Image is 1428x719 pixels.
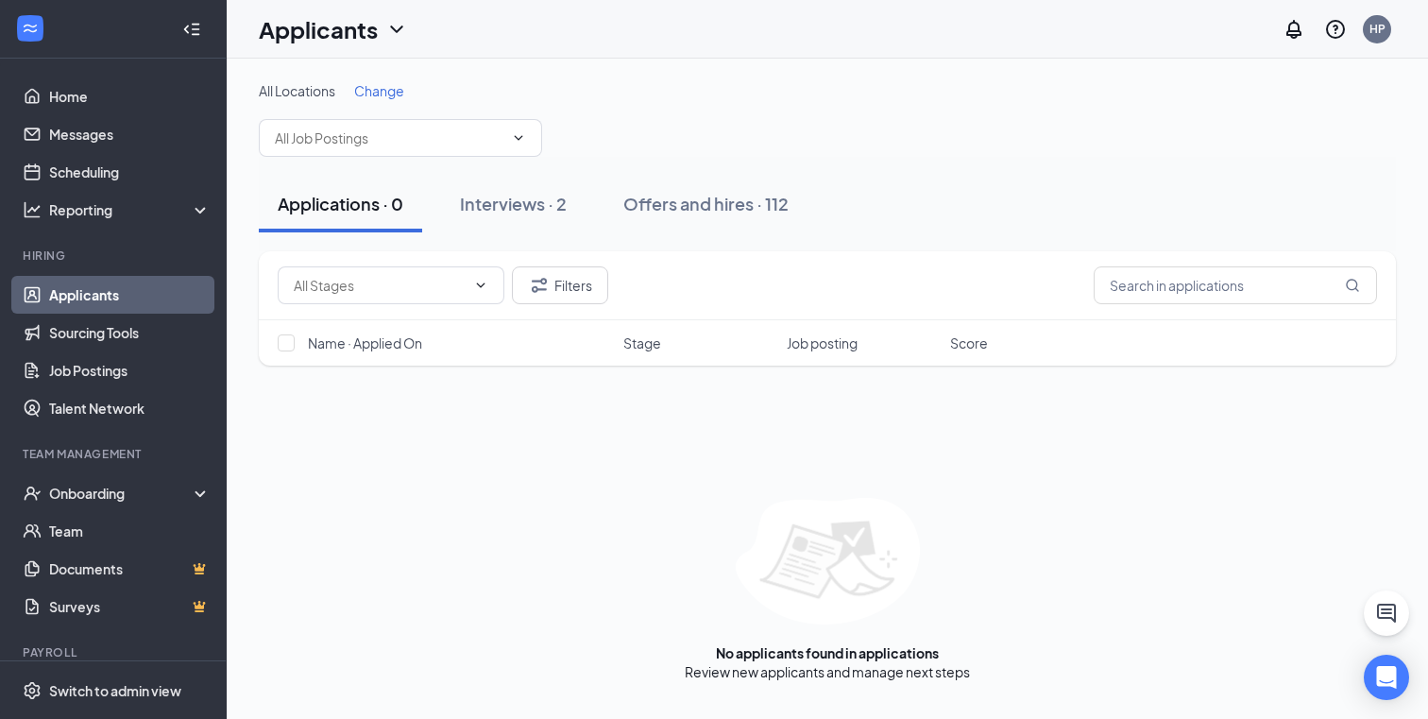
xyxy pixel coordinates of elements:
button: ChatActive [1364,591,1409,636]
svg: ChevronDown [473,278,488,293]
a: DocumentsCrown [49,550,211,588]
svg: QuestionInfo [1324,18,1347,41]
h1: Applicants [259,13,378,45]
span: Name · Applied On [308,334,422,352]
a: Messages [49,115,211,153]
div: Onboarding [49,484,195,503]
div: Reporting [49,200,212,219]
a: Job Postings [49,351,211,389]
div: Applications · 0 [278,192,403,215]
svg: Collapse [182,20,201,39]
svg: ChatActive [1375,602,1398,625]
div: Offers and hires · 112 [623,192,789,215]
span: Job posting [787,334,858,352]
svg: ChevronDown [511,130,526,146]
svg: UserCheck [23,484,42,503]
a: Home [49,77,211,115]
div: Team Management [23,446,207,462]
span: Score [950,334,988,352]
a: SurveysCrown [49,588,211,625]
div: Interviews · 2 [460,192,567,215]
a: Applicants [49,276,211,314]
span: Change [354,82,404,99]
svg: WorkstreamLogo [21,19,40,38]
svg: Notifications [1283,18,1305,41]
svg: MagnifyingGlass [1345,278,1360,293]
input: Search in applications [1094,266,1377,304]
span: All Locations [259,82,335,99]
div: Hiring [23,248,207,264]
button: Filter Filters [512,266,608,304]
div: Switch to admin view [49,681,181,700]
div: HP [1369,21,1385,37]
svg: ChevronDown [385,18,408,41]
a: Talent Network [49,389,211,427]
div: No applicants found in applications [716,643,939,662]
div: Review new applicants and manage next steps [685,662,970,681]
a: Scheduling [49,153,211,191]
span: Stage [623,334,661,352]
svg: Filter [528,274,551,297]
input: All Job Postings [275,128,503,148]
a: Sourcing Tools [49,314,211,351]
svg: Analysis [23,200,42,219]
svg: Settings [23,681,42,700]
img: empty-state [736,498,920,625]
input: All Stages [294,275,466,296]
a: Team [49,512,211,550]
div: Open Intercom Messenger [1364,655,1409,700]
div: Payroll [23,644,207,660]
